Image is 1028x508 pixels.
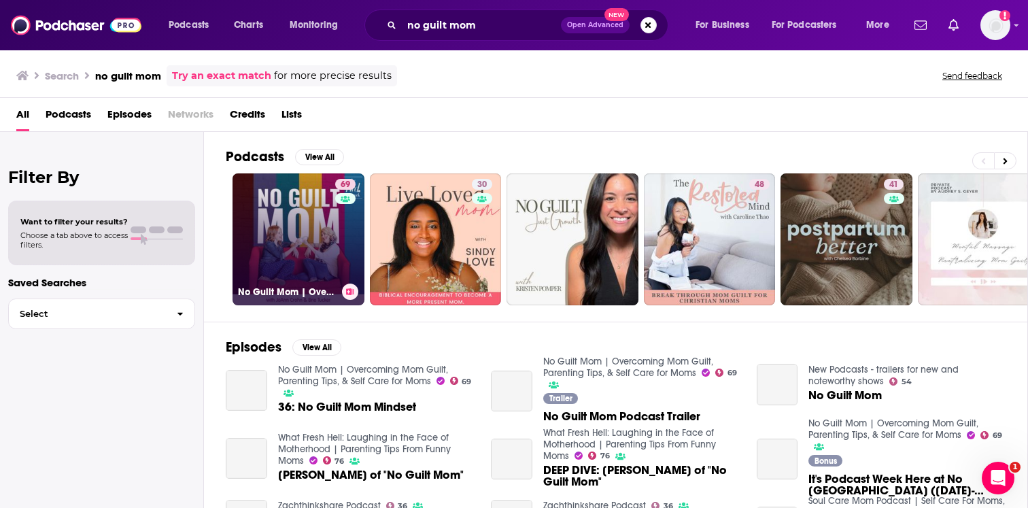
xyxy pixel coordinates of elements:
[20,231,128,250] span: Choose a tab above to access filters.
[233,173,364,305] a: 69No Guilt Mom | Overcoming Mom Guilt, Parenting Tips, & Self Care for Moms
[370,173,502,305] a: 30
[8,276,195,289] p: Saved Searches
[226,438,267,479] a: JoAnn Crohn of "No Guilt Mom"
[815,457,837,465] span: Bonus
[402,14,561,36] input: Search podcasts, credits, & more...
[889,377,912,386] a: 54
[604,8,629,21] span: New
[808,364,959,387] a: New Podcasts - trailers for new and noteworthy shows
[889,178,898,192] span: 41
[757,439,798,480] a: It's Podcast Week Here at No Guilt Mom (May 13th-May 17th)
[866,16,889,35] span: More
[377,10,681,41] div: Search podcasts, credits, & more...
[543,464,740,488] span: DEEP DIVE: [PERSON_NAME] of "No Guilt Mom"
[808,473,1006,496] a: It's Podcast Week Here at No Guilt Mom (May 13th-May 17th)
[727,370,737,376] span: 69
[902,379,912,385] span: 54
[772,16,837,35] span: For Podcasters
[226,339,341,356] a: EpisodesView All
[462,379,471,385] span: 69
[491,371,532,412] a: No Guilt Mom Podcast Trailer
[226,148,344,165] a: PodcastsView All
[600,453,610,459] span: 76
[278,432,451,467] a: What Fresh Hell: Laughing in the Face of Motherhood | Parenting Tips From Funny Moms
[11,12,141,38] img: Podchaser - Follow, Share and Rate Podcasts
[95,69,161,82] h3: no guilt mom
[477,178,487,192] span: 30
[749,179,770,190] a: 48
[226,148,284,165] h2: Podcasts
[755,178,764,192] span: 48
[290,16,338,35] span: Monitoring
[234,16,263,35] span: Charts
[808,418,978,441] a: No Guilt Mom | Overcoming Mom Guilt, Parenting Tips, & Self Care for Moms
[323,456,345,464] a: 76
[226,339,281,356] h2: Episodes
[295,149,344,165] button: View All
[1010,462,1021,473] span: 1
[543,427,716,462] a: What Fresh Hell: Laughing in the Face of Motherhood | Parenting Tips From Funny Moms
[543,411,700,422] a: No Guilt Mom Podcast Trailer
[980,431,1002,439] a: 69
[226,370,267,411] a: 36: No Guilt Mom Mindset
[450,377,472,385] a: 69
[980,10,1010,40] img: User Profile
[993,433,1002,439] span: 69
[280,14,356,36] button: open menu
[172,68,271,84] a: Try an exact match
[335,458,344,464] span: 76
[238,286,337,298] h3: No Guilt Mom | Overcoming Mom Guilt, Parenting Tips, & Self Care for Moms
[46,103,91,131] a: Podcasts
[107,103,152,131] a: Episodes
[491,439,532,480] a: DEEP DIVE: JoAnn Crohn of "No Guilt Mom"
[938,70,1006,82] button: Send feedback
[808,390,882,401] a: No Guilt Mom
[980,10,1010,40] span: Logged in as EllaRoseMurphy
[8,167,195,187] h2: Filter By
[644,173,776,305] a: 48
[686,14,766,36] button: open menu
[230,103,265,131] a: Credits
[335,179,356,190] a: 69
[757,364,798,405] a: No Guilt Mom
[278,469,464,481] a: JoAnn Crohn of "No Guilt Mom"
[980,10,1010,40] button: Show profile menu
[561,17,630,33] button: Open AdvancedNew
[292,339,341,356] button: View All
[909,14,932,37] a: Show notifications dropdown
[281,103,302,131] a: Lists
[278,364,448,387] a: No Guilt Mom | Overcoming Mom Guilt, Parenting Tips, & Self Care for Moms
[168,103,213,131] span: Networks
[588,452,610,460] a: 76
[274,68,392,84] span: for more precise results
[549,394,572,403] span: Trailer
[715,369,737,377] a: 69
[20,217,128,226] span: Want to filter your results?
[278,401,416,413] a: 36: No Guilt Mom Mindset
[16,103,29,131] a: All
[763,14,857,36] button: open menu
[781,173,912,305] a: 41
[169,16,209,35] span: Podcasts
[341,178,350,192] span: 69
[884,179,904,190] a: 41
[857,14,906,36] button: open menu
[999,10,1010,21] svg: Email not verified
[8,299,195,329] button: Select
[943,14,964,37] a: Show notifications dropdown
[696,16,749,35] span: For Business
[225,14,271,36] a: Charts
[9,309,166,318] span: Select
[45,69,79,82] h3: Search
[543,356,713,379] a: No Guilt Mom | Overcoming Mom Guilt, Parenting Tips, & Self Care for Moms
[808,473,1006,496] span: It's Podcast Week Here at No [GEOGRAPHIC_DATA] ([DATE]-[DATE])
